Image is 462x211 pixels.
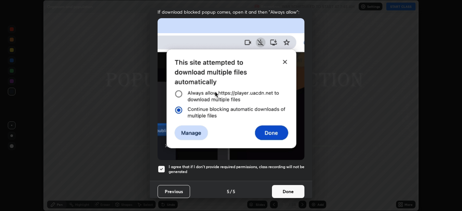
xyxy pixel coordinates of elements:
h4: 5 [233,188,235,195]
h4: / [230,188,232,195]
span: If download blocked popup comes, open it and then "Always allow": [158,9,304,15]
img: downloads-permission-blocked.gif [158,18,304,160]
button: Previous [158,185,190,198]
h4: 5 [227,188,229,195]
h5: I agree that if I don't provide required permissions, class recording will not be generated [169,164,304,174]
button: Done [272,185,304,198]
